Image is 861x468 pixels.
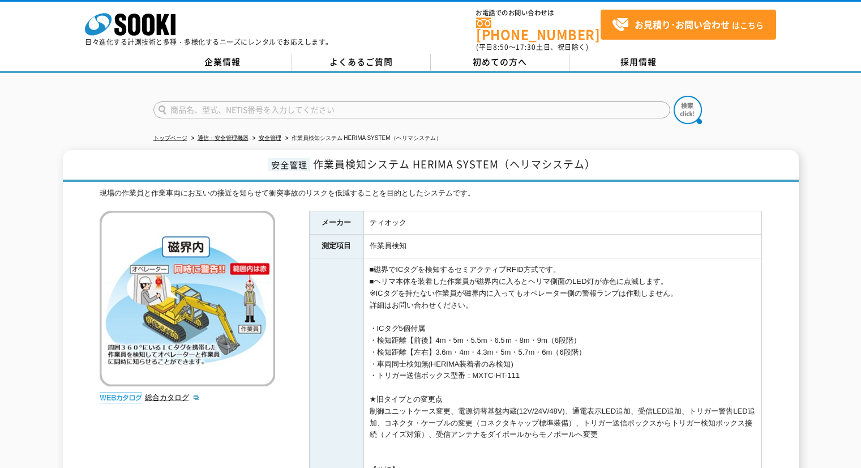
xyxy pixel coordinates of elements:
[153,101,670,118] input: 商品名、型式、NETIS番号を入力してください
[100,392,142,403] img: webカタログ
[516,42,536,52] span: 17:30
[612,16,764,33] span: はこちら
[309,211,363,235] th: メーカー
[569,54,708,71] a: 採用情報
[601,10,776,40] a: お見積り･お問い合わせはこちら
[153,135,187,141] a: トップページ
[145,393,200,402] a: 総合カタログ
[431,54,569,71] a: 初めての方へ
[153,54,292,71] a: 企業情報
[292,54,431,71] a: よくあるご質問
[635,18,730,31] strong: お見積り･お問い合わせ
[100,211,275,386] img: 作業員検知システム HERIMA SYSTEM（ヘリマシステム）
[313,156,596,172] span: 作業員検知システム HERIMA SYSTEM（ヘリマシステム）
[473,56,527,68] span: 初めての方へ
[476,10,601,16] span: お電話でのお問い合わせは
[259,135,281,141] a: 安全管理
[85,39,333,45] p: 日々進化する計測技術と多種・多様化するニーズにレンタルでお応えします。
[476,18,601,41] a: [PHONE_NUMBER]
[476,42,588,52] span: (平日 ～ 土日、祝日除く)
[100,188,762,199] div: 現場の作業員と作業車両にお互いの接近を知らせて衝突事故のリスクを低減することを目的としたシステムです。
[674,96,702,124] img: btn_search.png
[283,133,442,144] li: 作業員検知システム HERIMA SYSTEM（ヘリマシステム）
[493,42,509,52] span: 8:50
[363,235,761,258] td: 作業員検知
[268,158,310,171] span: 安全管理
[198,135,249,141] a: 通信・安全管理機器
[363,211,761,235] td: ティオック
[309,235,363,258] th: 測定項目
